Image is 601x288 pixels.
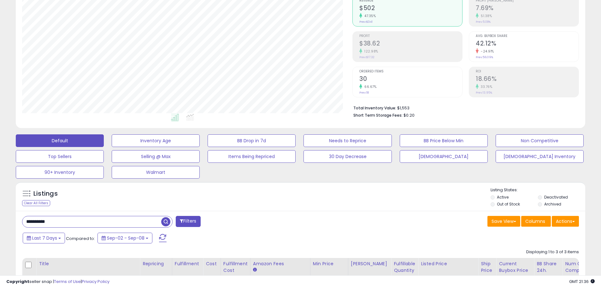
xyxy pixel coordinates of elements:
div: Displaying 1 to 3 of 3 items [526,249,579,255]
span: Compared to: [66,236,95,242]
p: Listing States: [491,187,585,193]
label: Out of Stock [497,201,520,207]
div: seller snap | | [6,279,109,285]
span: Last 7 Days [32,235,57,241]
small: 33.76% [479,84,492,89]
h5: Listings [33,189,58,198]
span: 2025-09-16 21:36 GMT [569,279,595,285]
label: Active [497,194,509,200]
strong: Copyright [6,279,29,285]
h2: 30 [359,75,462,84]
div: Ship Price [481,260,493,274]
label: Archived [544,201,561,207]
button: Selling @ Max [112,150,200,163]
button: Items Being Repriced [208,150,296,163]
button: Save View [487,216,520,227]
span: $0.20 [404,112,415,118]
span: ROI [476,70,579,73]
button: Last 7 Days [23,233,65,243]
div: Fulfillment Cost [223,260,248,274]
span: Columns [525,218,545,224]
small: 47.35% [362,14,376,18]
small: -24.91% [479,49,494,54]
h2: 7.69% [476,4,579,13]
button: 90+ Inventory [16,166,104,179]
a: Privacy Policy [82,279,109,285]
div: Current Buybox Price [499,260,531,274]
button: 30 Day Decrease [303,150,392,163]
div: Num of Comp. [565,260,588,274]
small: Prev: $341 [359,20,373,24]
button: Walmart [112,166,200,179]
button: [DEMOGRAPHIC_DATA] [400,150,488,163]
small: 51.38% [479,14,492,18]
small: Prev: 18 [359,91,369,95]
button: Default [16,134,104,147]
div: Listed Price [421,260,475,267]
button: Needs to Reprice [303,134,392,147]
button: BB Drop in 7d [208,134,296,147]
small: Amazon Fees. [253,267,257,273]
b: Total Inventory Value: [353,105,396,111]
div: Clear All Filters [22,200,50,206]
label: Deactivated [544,194,568,200]
button: Filters [176,216,200,227]
small: Prev: $17.32 [359,55,374,59]
div: Min Price [313,260,345,267]
div: Title [39,260,137,267]
button: Top Sellers [16,150,104,163]
button: Actions [552,216,579,227]
li: $1,553 [353,104,574,111]
span: Sep-02 - Sep-08 [107,235,144,241]
h2: 18.66% [476,75,579,84]
h2: $38.62 [359,40,462,48]
span: Profit [359,34,462,38]
small: Prev: 5.08% [476,20,491,24]
div: BB Share 24h. [537,260,560,274]
small: Prev: 56.09% [476,55,493,59]
a: Terms of Use [54,279,81,285]
div: Fulfillable Quantity [394,260,415,274]
h2: 42.12% [476,40,579,48]
h2: $502 [359,4,462,13]
div: Cost [206,260,218,267]
button: Non Competitive [496,134,584,147]
div: Fulfillment [175,260,200,267]
div: [PERSON_NAME] [351,260,388,267]
small: Prev: 13.95% [476,91,492,95]
button: Sep-02 - Sep-08 [97,233,152,243]
small: 66.67% [362,84,376,89]
div: Repricing [143,260,169,267]
button: BB Price Below Min [400,134,488,147]
button: [DEMOGRAPHIC_DATA] Inventory [496,150,584,163]
b: Short Term Storage Fees: [353,113,403,118]
small: 122.98% [362,49,378,54]
div: Amazon Fees [253,260,308,267]
span: Ordered Items [359,70,462,73]
button: Inventory Age [112,134,200,147]
button: Columns [521,216,551,227]
span: Avg. Buybox Share [476,34,579,38]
